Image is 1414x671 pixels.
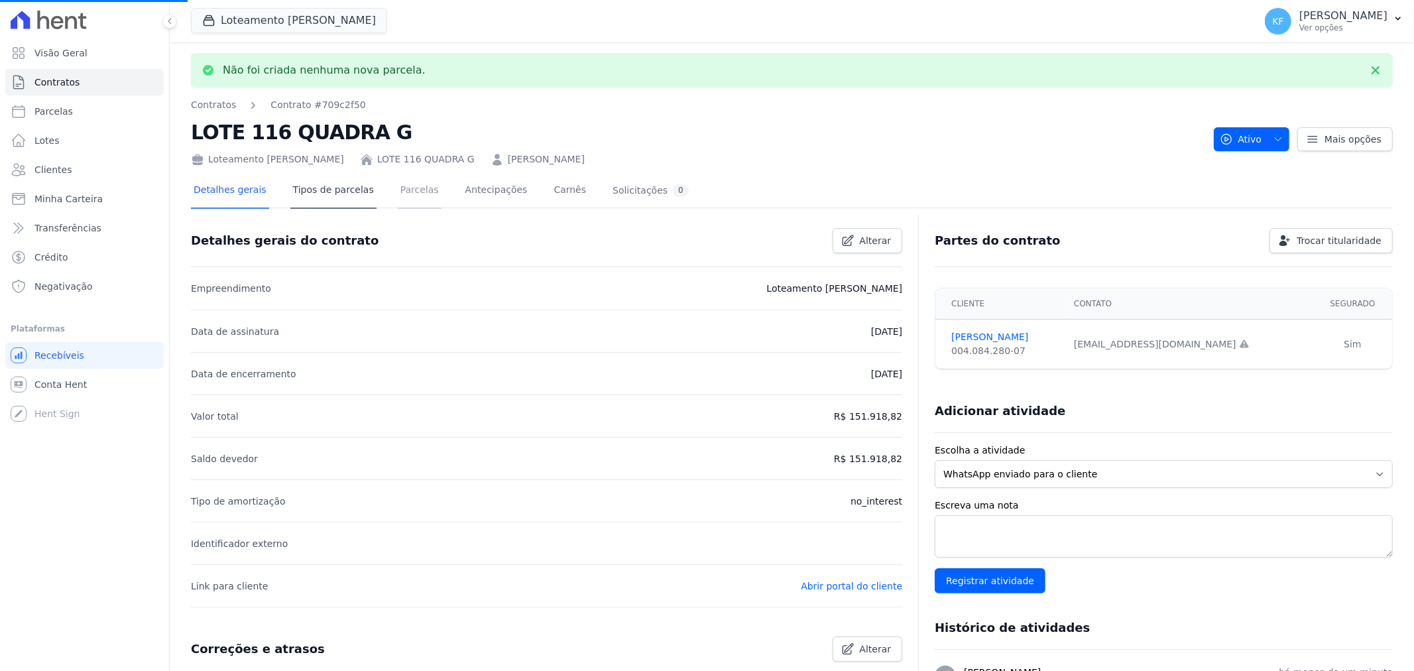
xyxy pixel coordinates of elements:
[851,493,902,509] p: no_interest
[935,233,1061,249] h3: Partes do contrato
[1214,127,1290,151] button: Ativo
[834,451,902,467] p: R$ 151.918,82
[34,76,80,89] span: Contratos
[860,234,892,247] span: Alterar
[191,152,344,166] div: Loteamento [PERSON_NAME]
[1313,320,1392,369] td: Sim
[5,156,164,183] a: Clientes
[1325,133,1382,146] span: Mais opções
[191,98,1203,112] nav: Breadcrumb
[935,403,1065,419] h3: Adicionar atividade
[191,578,268,594] p: Link para cliente
[551,174,589,209] a: Carnês
[5,186,164,212] a: Minha Carteira
[951,344,1058,358] div: 004.084.280-07
[834,408,902,424] p: R$ 151.918,82
[935,620,1090,636] h3: Histórico de atividades
[1074,337,1305,351] div: [EMAIL_ADDRESS][DOMAIN_NAME]
[290,174,377,209] a: Tipos de parcelas
[398,174,442,209] a: Parcelas
[34,280,93,293] span: Negativação
[1272,17,1283,26] span: KF
[5,244,164,271] a: Crédito
[191,8,387,33] button: Loteamento [PERSON_NAME]
[463,174,530,209] a: Antecipações
[613,184,689,197] div: Solicitações
[191,174,269,209] a: Detalhes gerais
[34,349,84,362] span: Recebíveis
[935,288,1066,320] th: Cliente
[833,228,903,253] a: Alterar
[833,637,903,662] a: Alterar
[191,536,288,552] p: Identificador externo
[34,163,72,176] span: Clientes
[610,174,691,209] a: Solicitações0
[673,184,689,197] div: 0
[1254,3,1414,40] button: KF [PERSON_NAME] Ver opções
[270,98,365,112] a: Contrato #709c2f50
[1297,127,1393,151] a: Mais opções
[935,499,1393,513] label: Escreva uma nota
[191,451,258,467] p: Saldo devedor
[377,152,475,166] a: LOTE 116 QUADRA G
[191,98,366,112] nav: Breadcrumb
[34,378,87,391] span: Conta Hent
[191,366,296,382] p: Data de encerramento
[34,105,73,118] span: Parcelas
[1299,23,1387,33] p: Ver opções
[508,152,585,166] a: [PERSON_NAME]
[5,371,164,398] a: Conta Hent
[1299,9,1387,23] p: [PERSON_NAME]
[5,40,164,66] a: Visão Geral
[191,324,279,339] p: Data de assinatura
[935,444,1393,457] label: Escolha a atividade
[191,641,325,657] h3: Correções e atrasos
[11,321,158,337] div: Plataformas
[871,324,902,339] p: [DATE]
[191,117,1203,147] h2: LOTE 116 QUADRA G
[1269,228,1393,253] a: Trocar titularidade
[5,127,164,154] a: Lotes
[34,192,103,206] span: Minha Carteira
[191,280,271,296] p: Empreendimento
[191,98,236,112] a: Contratos
[5,273,164,300] a: Negativação
[935,568,1045,593] input: Registrar atividade
[1313,288,1392,320] th: Segurado
[1297,234,1382,247] span: Trocar titularidade
[1066,288,1313,320] th: Contato
[34,221,101,235] span: Transferências
[801,581,902,591] a: Abrir portal do cliente
[223,64,426,77] p: Não foi criada nenhuma nova parcela.
[191,233,379,249] h3: Detalhes gerais do contrato
[34,46,88,60] span: Visão Geral
[34,134,60,147] span: Lotes
[5,98,164,125] a: Parcelas
[5,215,164,241] a: Transferências
[951,330,1058,344] a: [PERSON_NAME]
[860,642,892,656] span: Alterar
[1220,127,1262,151] span: Ativo
[34,251,68,264] span: Crédito
[766,280,902,296] p: Loteamento [PERSON_NAME]
[191,493,286,509] p: Tipo de amortização
[5,342,164,369] a: Recebíveis
[191,408,239,424] p: Valor total
[5,69,164,95] a: Contratos
[871,366,902,382] p: [DATE]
